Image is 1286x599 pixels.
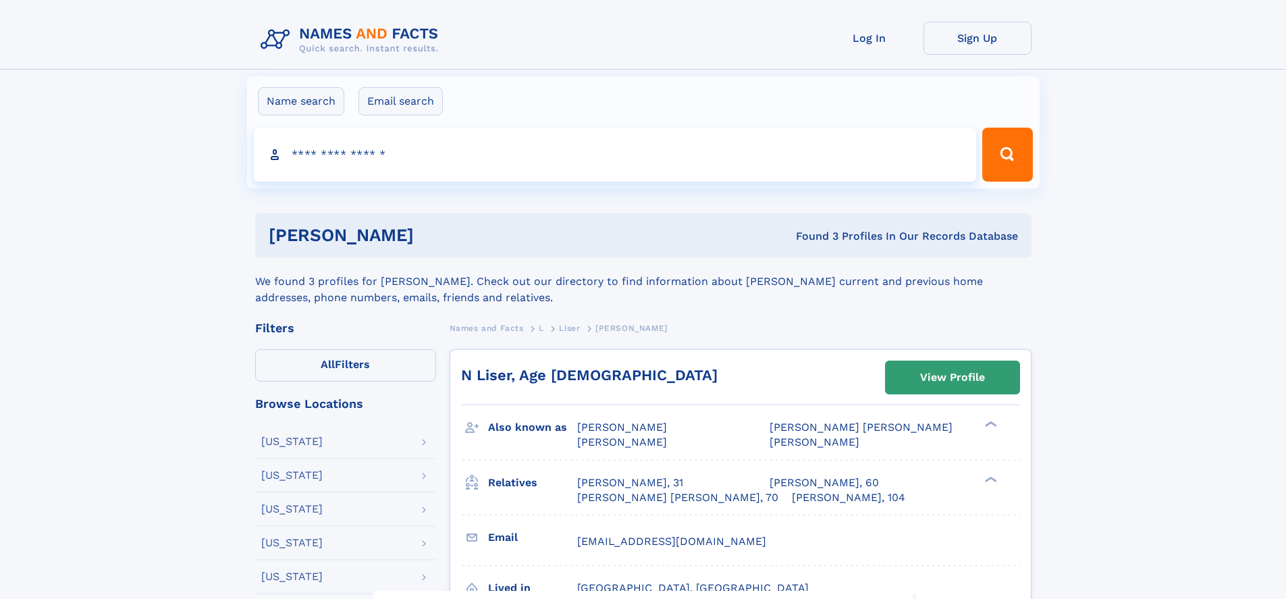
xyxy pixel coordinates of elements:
[577,490,778,505] a: [PERSON_NAME] [PERSON_NAME], 70
[559,323,580,333] span: Liser
[358,87,443,115] label: Email search
[488,416,577,439] h3: Also known as
[577,581,809,594] span: [GEOGRAPHIC_DATA], [GEOGRAPHIC_DATA]
[577,475,683,490] a: [PERSON_NAME], 31
[255,349,436,382] label: Filters
[770,436,859,448] span: [PERSON_NAME]
[261,504,323,515] div: [US_STATE]
[261,436,323,447] div: [US_STATE]
[982,420,998,429] div: ❯
[321,358,335,371] span: All
[815,22,923,55] a: Log In
[770,421,953,434] span: [PERSON_NAME] [PERSON_NAME]
[488,471,577,494] h3: Relatives
[255,322,436,334] div: Filters
[792,490,905,505] a: [PERSON_NAME], 104
[261,538,323,548] div: [US_STATE]
[577,436,667,448] span: [PERSON_NAME]
[255,398,436,410] div: Browse Locations
[923,22,1032,55] a: Sign Up
[450,319,524,336] a: Names and Facts
[605,229,1018,244] div: Found 3 Profiles In Our Records Database
[577,535,766,548] span: [EMAIL_ADDRESS][DOMAIN_NAME]
[488,526,577,549] h3: Email
[269,227,605,244] h1: [PERSON_NAME]
[886,361,1019,394] a: View Profile
[770,475,879,490] a: [PERSON_NAME], 60
[577,421,667,434] span: [PERSON_NAME]
[261,470,323,481] div: [US_STATE]
[559,319,580,336] a: Liser
[595,323,668,333] span: [PERSON_NAME]
[539,323,544,333] span: L
[255,257,1032,306] div: We found 3 profiles for [PERSON_NAME]. Check out our directory to find information about [PERSON_...
[255,22,450,58] img: Logo Names and Facts
[539,319,544,336] a: L
[258,87,344,115] label: Name search
[920,362,985,393] div: View Profile
[461,367,718,384] a: N Liser, Age [DEMOGRAPHIC_DATA]
[254,128,977,182] input: search input
[261,571,323,582] div: [US_STATE]
[982,475,998,484] div: ❯
[982,128,1032,182] button: Search Button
